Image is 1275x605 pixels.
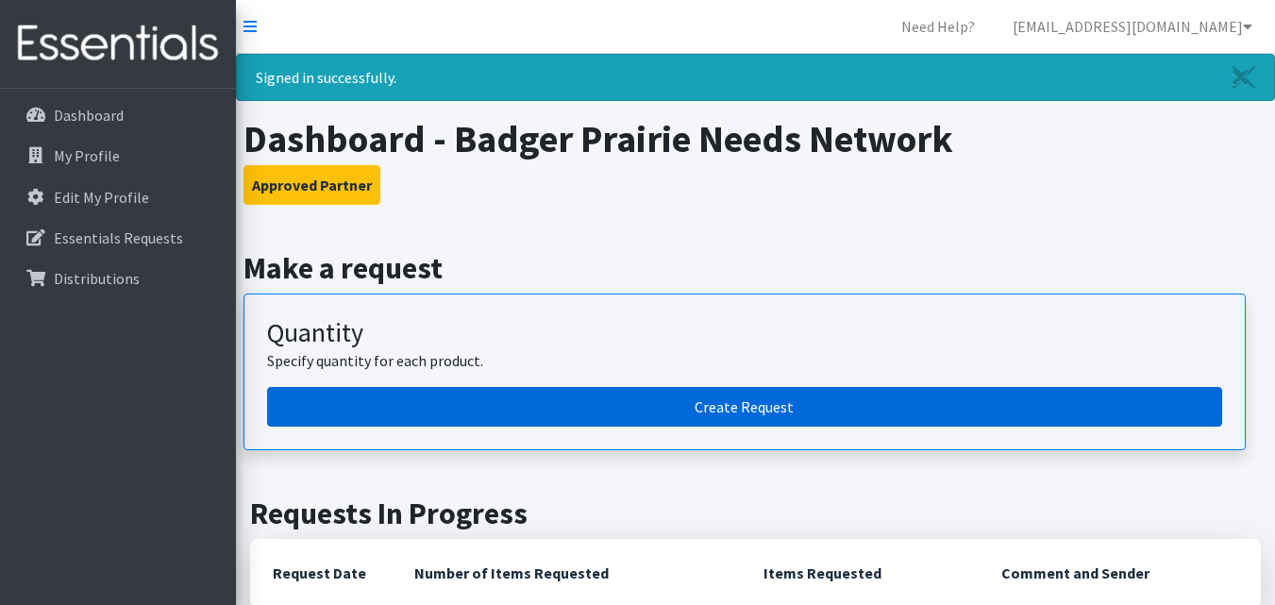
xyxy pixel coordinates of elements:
[886,8,990,45] a: Need Help?
[8,12,228,76] img: HumanEssentials
[8,137,228,175] a: My Profile
[8,219,228,257] a: Essentials Requests
[267,349,1222,372] p: Specify quantity for each product.
[267,317,1222,349] h3: Quantity
[54,188,149,207] p: Edit My Profile
[236,54,1275,101] div: Signed in successfully.
[54,228,183,247] p: Essentials Requests
[243,250,1268,286] h2: Make a request
[267,387,1222,427] a: Create a request by quantity
[54,269,140,288] p: Distributions
[8,96,228,134] a: Dashboard
[8,178,228,216] a: Edit My Profile
[250,496,1261,531] h2: Requests In Progress
[54,146,120,165] p: My Profile
[243,116,1268,161] h1: Dashboard - Badger Prairie Needs Network
[8,260,228,297] a: Distributions
[54,106,124,125] p: Dashboard
[998,8,1267,45] a: [EMAIL_ADDRESS][DOMAIN_NAME]
[1214,55,1274,100] a: Close
[243,165,380,205] button: Approved Partner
